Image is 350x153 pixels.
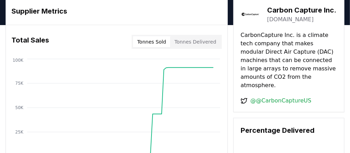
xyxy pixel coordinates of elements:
h3: Carbon Capture Inc. [267,5,336,15]
tspan: 50K [15,105,24,110]
h3: Supplier Metrics [11,6,222,16]
button: Tonnes Delivered [170,36,220,47]
tspan: 100K [13,58,24,63]
button: Tonnes Sold [133,36,170,47]
a: @@CarbonCaptureUS [250,97,311,105]
tspan: 25K [15,130,24,135]
img: Carbon Capture Inc.-logo [241,5,260,24]
a: [DOMAIN_NAME] [267,15,314,24]
tspan: 75K [15,81,24,86]
p: CarbonCapture Inc. is a climate tech company that makes modular Direct Air Capture (DAC) machines... [241,31,337,90]
h3: Total Sales [11,35,49,49]
h3: Percentage Delivered [241,125,337,136]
